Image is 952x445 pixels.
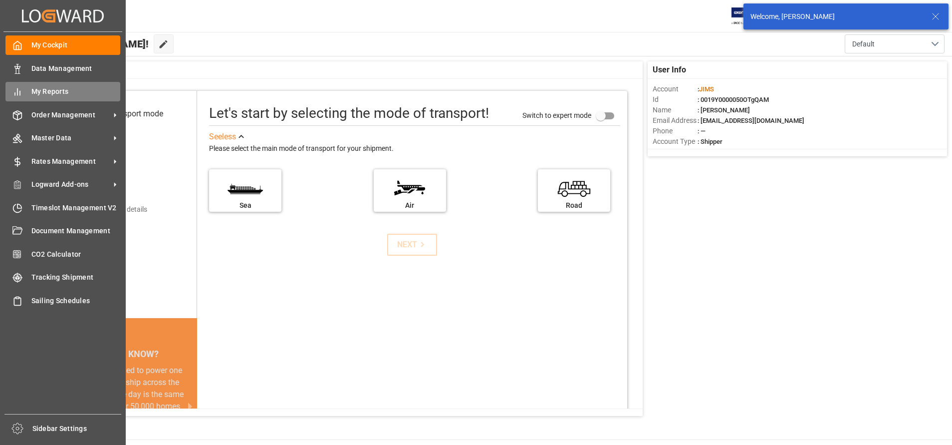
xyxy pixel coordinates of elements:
span: Timeslot Management V2 [31,203,121,213]
span: Hello [PERSON_NAME]! [41,34,149,53]
span: Logward Add-ons [31,179,110,190]
span: : — [698,127,706,135]
span: CO2 Calculator [31,249,121,260]
div: Please select the main mode of transport for your shipment. [209,143,620,155]
button: open menu [845,34,945,53]
div: Road [543,200,605,211]
span: My Cockpit [31,40,121,50]
span: Data Management [31,63,121,74]
div: Add shipping details [85,204,147,215]
span: Master Data [31,133,110,143]
span: Phone [653,126,698,136]
div: See less [209,131,236,143]
span: Default [852,39,875,49]
span: Document Management [31,226,121,236]
a: CO2 Calculator [5,244,120,264]
span: Order Management [31,110,110,120]
span: : [698,85,714,93]
span: Name [653,105,698,115]
div: Welcome, [PERSON_NAME] [750,11,922,22]
span: Switch to expert mode [522,111,591,119]
div: Air [379,200,441,211]
span: : Shipper [698,138,722,145]
a: Tracking Shipment [5,268,120,287]
span: Email Address [653,115,698,126]
span: User Info [653,64,686,76]
span: : [PERSON_NAME] [698,106,750,114]
a: Sailing Schedules [5,291,120,310]
a: Timeslot Management V2 [5,198,120,217]
div: NEXT [397,239,428,251]
div: Sea [214,200,276,211]
span: JIMS [699,85,714,93]
div: Let's start by selecting the mode of transport! [209,103,489,124]
span: Sailing Schedules [31,296,121,306]
span: Tracking Shipment [31,272,121,283]
a: Document Management [5,221,120,241]
span: Rates Management [31,156,110,167]
span: Sidebar Settings [32,424,122,434]
a: My Reports [5,82,120,101]
a: Data Management [5,58,120,78]
a: My Cockpit [5,35,120,55]
button: NEXT [387,234,437,256]
span: : [EMAIL_ADDRESS][DOMAIN_NAME] [698,117,804,124]
span: Account Type [653,136,698,147]
span: Account [653,84,698,94]
span: My Reports [31,86,121,97]
img: Exertis%20JAM%20-%20Email%20Logo.jpg_1722504956.jpg [731,7,766,25]
div: Select transport mode [86,108,163,120]
span: Id [653,94,698,105]
span: : 0019Y0000050OTgQAM [698,96,769,103]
